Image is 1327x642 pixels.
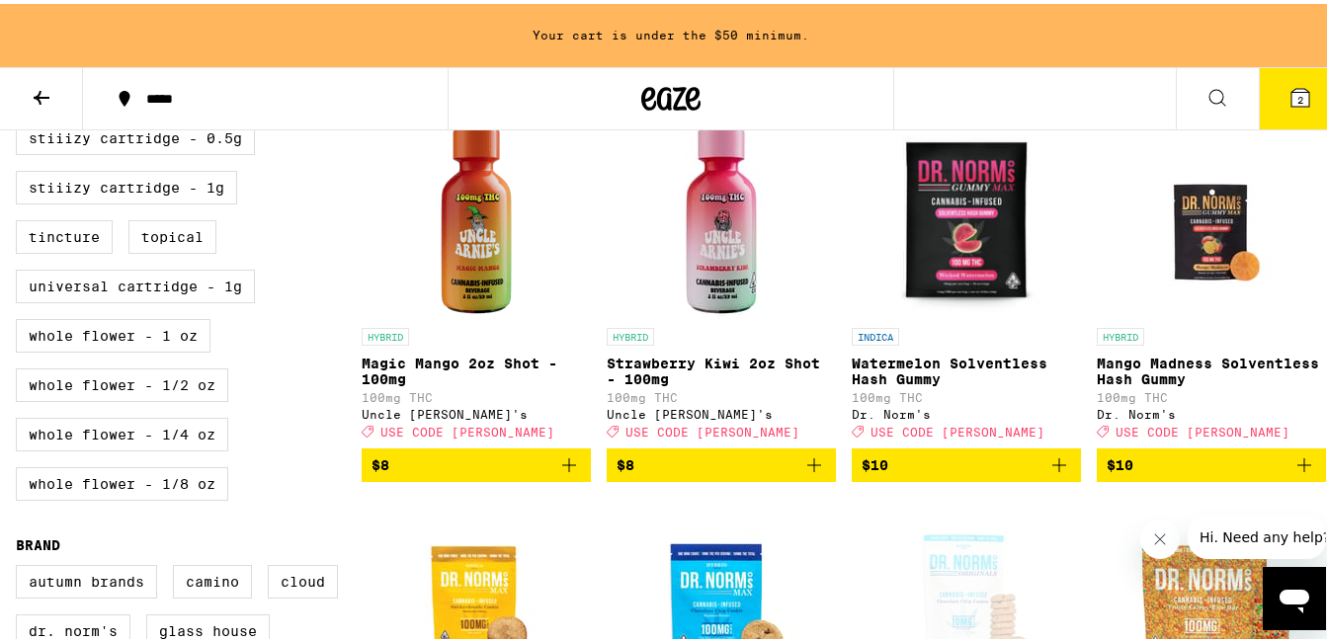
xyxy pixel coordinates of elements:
img: Dr. Norm's - Mango Madness Solventless Hash Gummy [1113,117,1310,314]
div: Uncle [PERSON_NAME]'s [362,404,591,417]
p: 100mg THC [852,387,1081,400]
label: Tincture [16,216,113,250]
a: Open page for Strawberry Kiwi 2oz Shot - 100mg from Uncle Arnie's [607,117,836,444]
label: Whole Flower - 1/8 oz [16,463,228,497]
iframe: Message from company [1188,512,1326,555]
label: STIIIZY Cartridge - 1g [16,167,237,201]
p: Strawberry Kiwi 2oz Shot - 100mg [607,352,836,383]
label: Whole Flower - 1/4 oz [16,414,228,447]
button: Add to bag [852,444,1081,478]
button: Add to bag [607,444,836,478]
label: Universal Cartridge - 1g [16,266,255,299]
span: $8 [617,453,634,469]
p: 100mg THC [362,387,591,400]
a: Open page for Mango Madness Solventless Hash Gummy from Dr. Norm's [1097,117,1326,444]
span: $10 [1107,453,1133,469]
span: $8 [372,453,389,469]
p: HYBRID [607,324,654,342]
button: Add to bag [1097,444,1326,478]
legend: Brand [16,533,60,549]
label: Camino [173,561,252,595]
p: Watermelon Solventless Hash Gummy [852,352,1081,383]
label: Topical [128,216,216,250]
span: USE CODE [PERSON_NAME] [871,422,1044,435]
img: Uncle Arnie's - Strawberry Kiwi 2oz Shot - 100mg [622,117,820,314]
label: Whole Flower - 1/2 oz [16,364,228,398]
span: $10 [862,453,888,469]
p: Magic Mango 2oz Shot - 100mg [362,352,591,383]
label: Whole Flower - 1 oz [16,315,210,349]
div: Uncle [PERSON_NAME]'s [607,404,836,417]
span: 2 [1297,90,1303,102]
span: USE CODE [PERSON_NAME] [380,422,554,435]
img: Uncle Arnie's - Magic Mango 2oz Shot - 100mg [377,117,575,314]
img: Dr. Norm's - Watermelon Solventless Hash Gummy [871,117,1061,314]
p: HYBRID [1097,324,1144,342]
label: Cloud [268,561,338,595]
iframe: Close message [1140,516,1180,555]
a: Open page for Watermelon Solventless Hash Gummy from Dr. Norm's [852,117,1081,444]
span: Hi. Need any help? [12,14,142,30]
span: USE CODE [PERSON_NAME] [1116,422,1289,435]
label: STIIIZY Cartridge - 0.5g [16,118,255,151]
iframe: Button to launch messaging window [1263,563,1326,626]
div: Dr. Norm's [1097,404,1326,417]
p: Mango Madness Solventless Hash Gummy [1097,352,1326,383]
p: 100mg THC [607,387,836,400]
div: Dr. Norm's [852,404,1081,417]
p: 100mg THC [1097,387,1326,400]
button: Add to bag [362,444,591,478]
span: USE CODE [PERSON_NAME] [625,422,799,435]
p: INDICA [852,324,899,342]
a: Open page for Magic Mango 2oz Shot - 100mg from Uncle Arnie's [362,117,591,444]
p: HYBRID [362,324,409,342]
label: Autumn Brands [16,561,157,595]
